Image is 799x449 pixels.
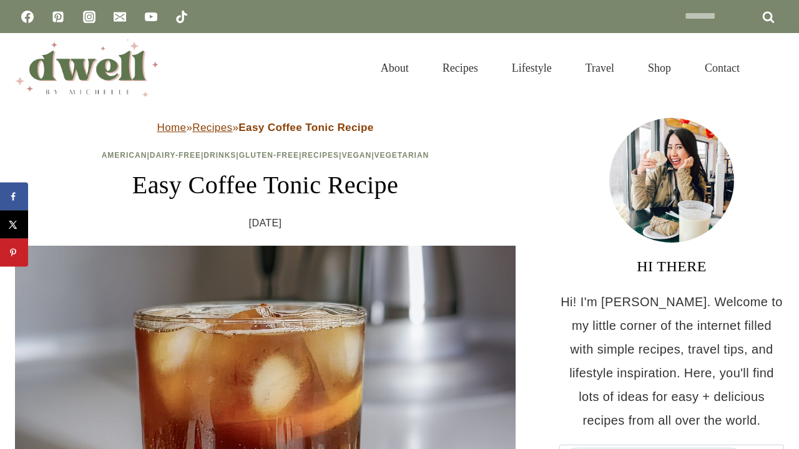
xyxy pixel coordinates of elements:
a: Home [157,122,186,133]
a: Travel [569,46,631,90]
h1: Easy Coffee Tonic Recipe [15,167,516,204]
a: Gluten-Free [239,151,299,160]
a: Vegetarian [375,151,429,160]
button: View Search Form [763,57,784,79]
a: TikTok [169,4,194,29]
a: Vegan [341,151,371,160]
a: Recipes [301,151,339,160]
span: » » [157,122,373,133]
a: Shop [631,46,688,90]
time: [DATE] [249,214,282,233]
a: Facebook [15,4,40,29]
a: Instagram [77,4,102,29]
a: Email [107,4,132,29]
span: | | | | | | [102,151,429,160]
strong: Easy Coffee Tonic Recipe [238,122,373,133]
a: Lifestyle [495,46,569,90]
img: DWELL by michelle [15,39,159,97]
nav: Primary Navigation [364,46,757,90]
a: YouTube [139,4,164,29]
a: Drinks [203,151,236,160]
a: About [364,46,426,90]
p: Hi! I'm [PERSON_NAME]. Welcome to my little corner of the internet filled with simple recipes, tr... [559,290,784,432]
a: Contact [688,46,757,90]
a: Recipes [192,122,232,133]
a: Recipes [426,46,495,90]
a: Pinterest [46,4,71,29]
a: Dairy-Free [150,151,201,160]
h3: HI THERE [559,255,784,278]
a: American [102,151,147,160]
